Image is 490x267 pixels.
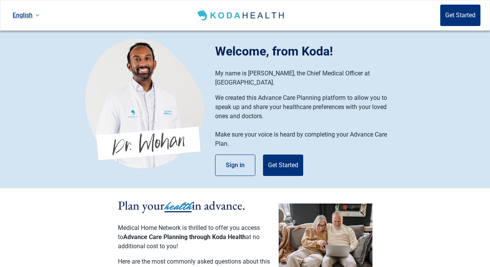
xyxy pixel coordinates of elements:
[85,38,204,168] img: Koda Health
[263,155,303,176] button: Get Started
[215,155,255,176] button: Sign in
[36,13,39,17] span: down
[118,224,260,241] span: Medical Home Network is thrilled to offer you access to
[123,233,246,241] span: Advance Care Planning through Koda Health
[215,93,397,121] p: We created this Advance Care Planning platform to allow you to speak up and share your healthcare...
[118,197,165,213] span: Plan your
[440,5,480,26] button: Get Started
[10,9,42,21] a: Current language: English
[165,198,192,215] span: health
[215,69,397,87] p: My name is [PERSON_NAME], the Chief Medical Officer at [GEOGRAPHIC_DATA].
[196,9,287,21] img: Koda Health
[192,197,245,213] span: in advance.
[215,130,397,148] p: Make sure your voice is heard by completing your Advance Care Plan.
[215,42,405,60] div: Welcome, from Koda!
